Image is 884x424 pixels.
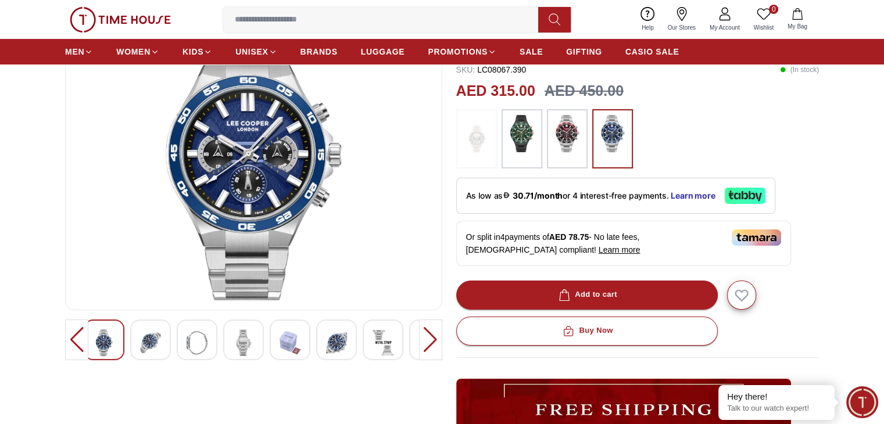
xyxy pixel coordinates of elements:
span: Our Stores [663,23,700,32]
span: Help [637,23,658,32]
img: Tamara [732,229,781,246]
a: KIDS [182,41,212,62]
img: LEE COOPER Men's Multi Function Gray Dial Watch - LC08067.360 [75,21,432,300]
a: SALE [520,41,543,62]
button: Add to cart [456,281,718,310]
span: My Bag [783,22,812,31]
span: WOMEN [116,46,151,58]
button: My Bag [781,6,814,33]
img: ... [70,7,171,33]
p: ( In stock ) [780,64,819,76]
a: Our Stores [661,5,703,34]
button: Buy Now [456,317,718,346]
img: LEE COOPER Men's Multi Function Gray Dial Watch - LC08067.360 [140,329,161,356]
a: MEN [65,41,93,62]
img: LEE COOPER Men's Multi Function Gray Dial Watch - LC08067.360 [280,329,300,356]
a: WOMEN [116,41,159,62]
div: Chat Widget [846,386,878,418]
a: LUGGAGE [361,41,405,62]
img: LEE COOPER Men's Multi Function Gray Dial Watch - LC08067.360 [233,329,254,356]
img: LEE COOPER Men's Multi Function Gray Dial Watch - LC08067.360 [187,329,207,356]
span: SALE [520,46,543,58]
span: Learn more [599,245,640,254]
p: LC08067.390 [456,64,527,76]
div: Add to cart [556,288,617,301]
h2: AED 315.00 [456,80,535,102]
span: LUGGAGE [361,46,405,58]
a: BRANDS [300,41,338,62]
a: GIFTING [566,41,602,62]
div: Hey there! [727,391,826,403]
a: 0Wishlist [747,5,781,34]
span: 0 [769,5,778,14]
p: Talk to our watch expert! [727,404,826,414]
img: ... [462,115,491,163]
span: UNISEX [235,46,268,58]
img: LEE COOPER Men's Multi Function Gray Dial Watch - LC08067.360 [94,329,114,356]
span: SKU : [456,65,475,74]
img: LEE COOPER Men's Multi Function Gray Dial Watch - LC08067.360 [326,329,347,356]
img: ... [507,115,536,152]
span: Wishlist [749,23,778,32]
span: KIDS [182,46,203,58]
span: PROMOTIONS [428,46,488,58]
span: CASIO SALE [625,46,679,58]
span: GIFTING [566,46,602,58]
span: BRANDS [300,46,338,58]
a: UNISEX [235,41,277,62]
img: ... [553,115,582,152]
img: LEE COOPER Men's Multi Function Gray Dial Watch - LC08067.360 [373,329,393,356]
a: PROMOTIONS [428,41,496,62]
span: My Account [705,23,745,32]
span: MEN [65,46,84,58]
h3: AED 450.00 [545,80,624,102]
a: CASIO SALE [625,41,679,62]
div: Buy Now [560,324,613,337]
img: ... [598,115,627,152]
span: AED 78.75 [549,232,589,242]
div: Or split in 4 payments of - No late fees, [DEMOGRAPHIC_DATA] compliant! [456,221,791,266]
a: Help [635,5,661,34]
